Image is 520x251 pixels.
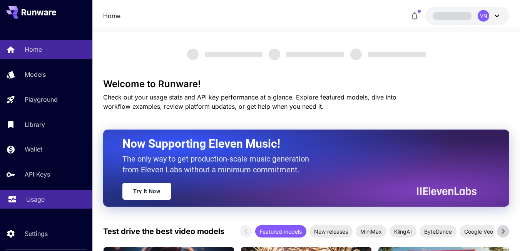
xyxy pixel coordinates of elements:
p: Home [25,45,42,54]
nav: breadcrumb [103,11,120,20]
div: VN [478,10,489,22]
p: API Keys [25,170,50,179]
p: Usage [26,195,45,204]
p: Settings [25,229,48,238]
span: KlingAI [390,227,416,236]
p: Playground [25,95,58,104]
span: MiniMax [356,227,386,236]
div: Featured models [255,225,306,238]
button: VN [425,7,509,25]
span: Featured models [255,227,306,236]
p: The only way to get production-scale music generation from Eleven Labs without a minimum commitment. [122,153,315,175]
div: MiniMax [356,225,386,238]
span: New releases [309,227,353,236]
span: Google Veo [460,227,498,236]
p: Wallet [25,145,42,154]
a: Try It Now [122,183,171,200]
span: ByteDance [420,227,456,236]
div: KlingAI [390,225,416,238]
p: Models [25,70,46,79]
div: New releases [309,225,353,238]
a: Home [103,11,120,20]
h2: Now Supporting Eleven Music! [122,136,471,151]
span: Check out your usage stats and API key performance at a glance. Explore featured models, dive int... [103,93,396,110]
p: Test drive the best video models [103,226,224,237]
div: ByteDance [420,225,456,238]
h3: Welcome to Runware! [103,79,509,89]
div: Google Veo [460,225,498,238]
p: Library [25,120,45,129]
